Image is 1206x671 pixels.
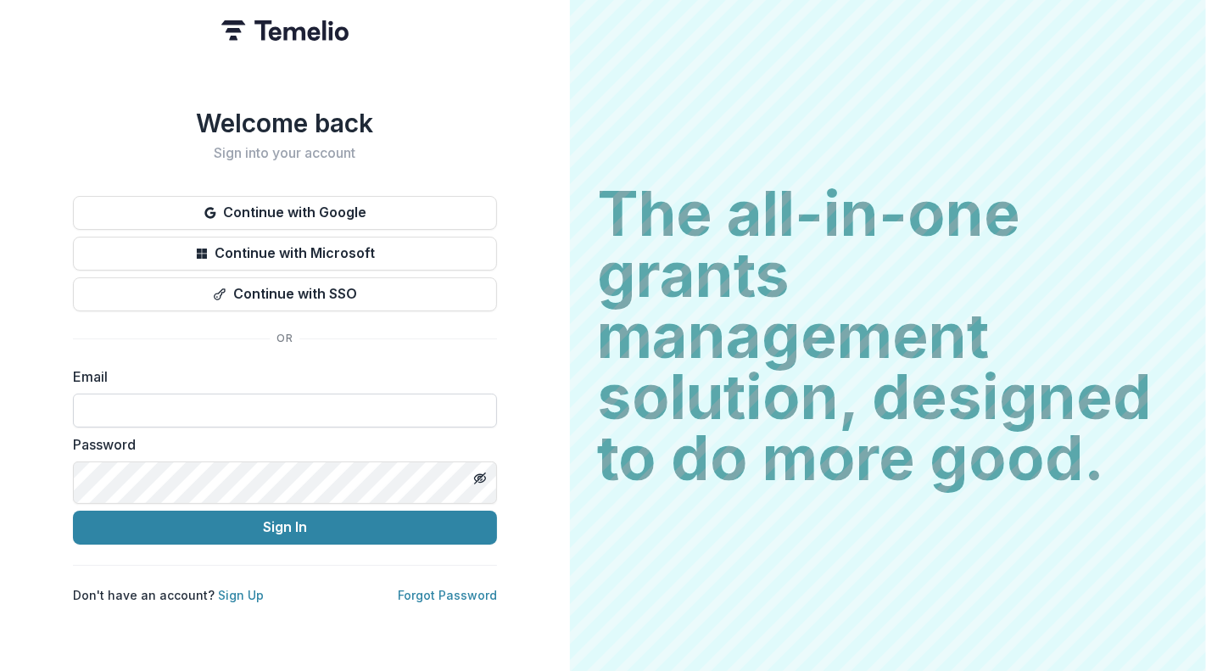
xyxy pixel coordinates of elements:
[466,465,494,492] button: Toggle password visibility
[221,20,349,41] img: Temelio
[73,434,487,455] label: Password
[73,366,487,387] label: Email
[73,511,497,545] button: Sign In
[73,237,497,271] button: Continue with Microsoft
[73,586,264,604] p: Don't have an account?
[73,196,497,230] button: Continue with Google
[73,108,497,138] h1: Welcome back
[73,145,497,161] h2: Sign into your account
[398,588,497,602] a: Forgot Password
[218,588,264,602] a: Sign Up
[73,277,497,311] button: Continue with SSO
